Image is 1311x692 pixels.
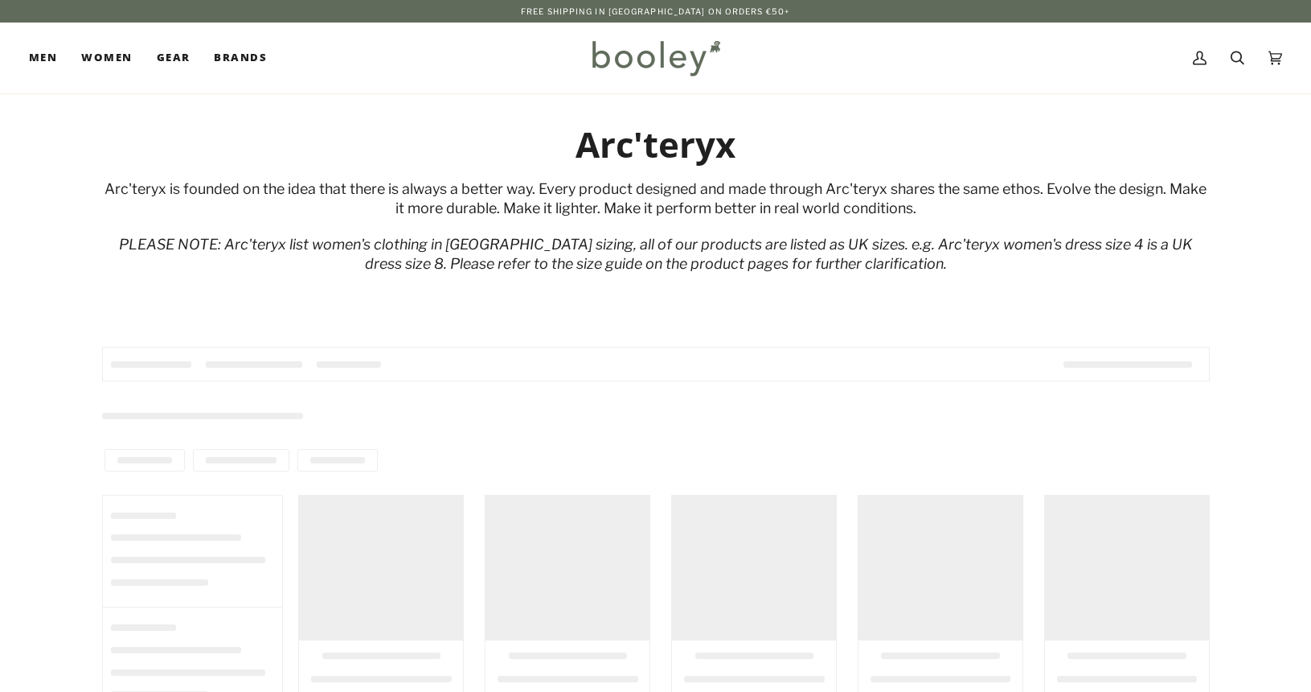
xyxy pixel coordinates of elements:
span: Gear [157,50,191,66]
a: Men [29,23,69,93]
h1: Arc'teryx [102,122,1210,167]
p: Free Shipping in [GEOGRAPHIC_DATA] on Orders €50+ [521,5,790,18]
img: Booley [585,35,726,81]
div: Arc'teryx is founded on the idea that there is always a better way. Every product designed and ma... [102,179,1210,219]
a: Brands [202,23,279,93]
span: Women [81,50,132,66]
span: Men [29,50,57,66]
a: Gear [145,23,203,93]
a: Women [69,23,144,93]
em: PLEASE NOTE: Arc'teryx list women's clothing in [GEOGRAPHIC_DATA] sizing, all of our products are... [119,236,1193,273]
span: Brands [214,50,267,66]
